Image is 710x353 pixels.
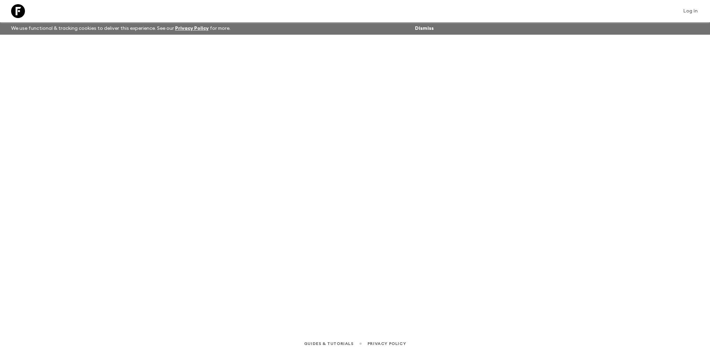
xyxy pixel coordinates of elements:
[679,6,702,16] a: Log in
[367,340,406,347] a: Privacy Policy
[304,340,354,347] a: Guides & Tutorials
[175,26,209,31] a: Privacy Policy
[8,22,233,35] p: We use functional & tracking cookies to deliver this experience. See our for more.
[413,24,435,33] button: Dismiss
